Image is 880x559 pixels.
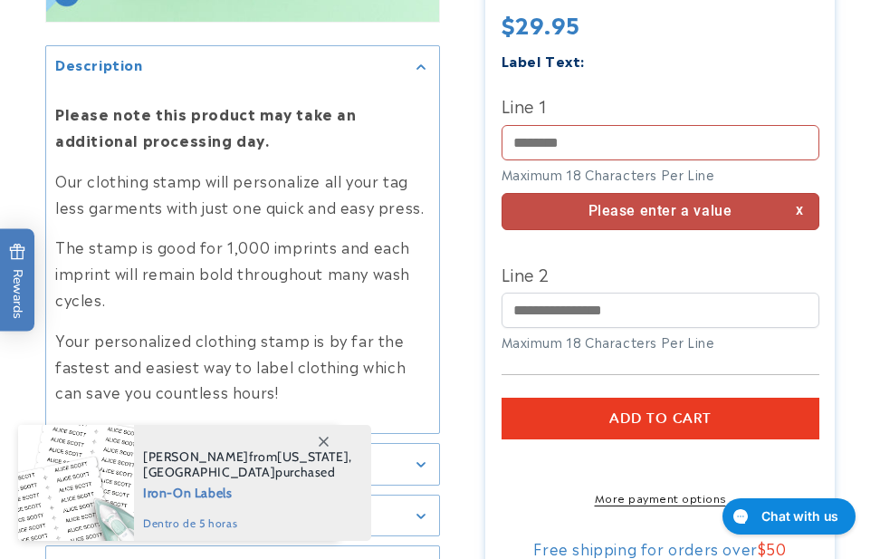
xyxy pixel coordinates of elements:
iframe: Gorgias live chat messenger [713,492,862,541]
span: $29.95 [502,11,581,39]
span: Add to cart [609,410,712,427]
button: Add to cart [502,398,819,439]
label: Line 2 [502,259,819,288]
label: Line 1 [502,92,819,120]
p: Your personalized clothing stamp is by far the fastest and easiest way to label clothing which ca... [55,327,430,405]
p: Our clothing stamp will personalize all your tag less garments with just one quick and easy press. [55,168,430,220]
strong: Please note this product may take an additional processing day. [55,102,357,150]
div: Please enter a value [502,193,819,230]
span: Iron-On Labels [143,480,352,503]
label: Label Text: [502,51,586,72]
h2: Description [55,55,143,73]
span: from , purchased [143,449,352,480]
span: $ [758,537,767,559]
div: Maximum 18 Characters Per Line [502,165,819,184]
a: More payment options [502,489,819,506]
span: Rewards [9,243,26,318]
span: [GEOGRAPHIC_DATA] [143,464,275,480]
div: Maximum 18 Characters Per Line [502,333,819,352]
span: dentro de 5 horas [143,516,352,532]
div: Free shipping for orders over [502,539,819,557]
summary: Description [46,46,439,87]
span: 50 [766,537,786,559]
p: The stamp is good for 1,000 imprints and each imprint will remain bold throughout many wash cycles. [55,234,430,312]
span: [PERSON_NAME] [143,448,249,465]
span: [US_STATE] [277,448,349,465]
